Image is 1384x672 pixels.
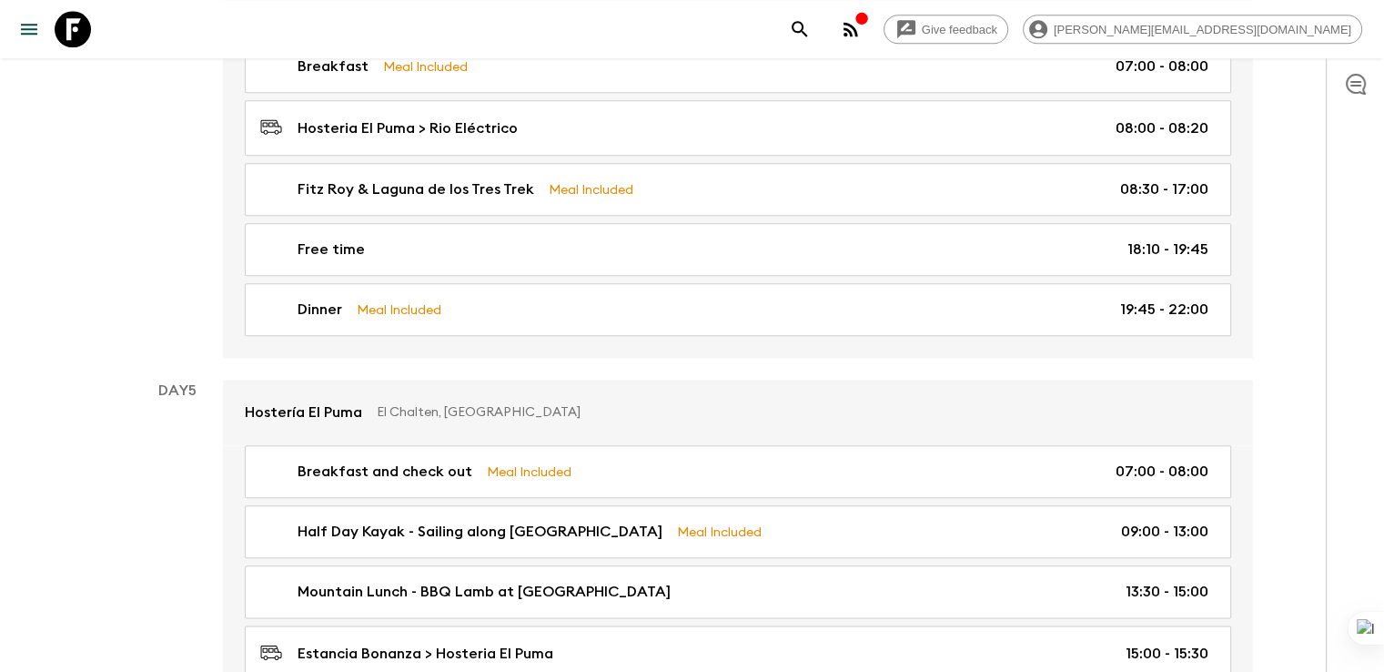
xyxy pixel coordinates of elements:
[298,239,365,260] p: Free time
[245,223,1231,276] a: Free time18:10 - 19:45
[298,461,472,483] p: Breakfast and check out
[1116,461,1208,483] p: 07:00 - 08:00
[782,11,818,47] button: search adventures
[298,117,518,139] p: Hosteria El Puma > Rio Eléctrico
[245,283,1231,336] a: DinnerMeal Included19:45 - 22:00
[487,462,571,482] p: Meal Included
[1120,299,1208,321] p: 19:45 - 22:00
[223,380,1253,445] a: Hostería El PumaEl Chalten, [GEOGRAPHIC_DATA]
[1126,643,1208,665] p: 15:00 - 15:30
[298,521,662,543] p: Half Day Kayak - Sailing along [GEOGRAPHIC_DATA]
[245,40,1231,93] a: BreakfastMeal Included07:00 - 08:00
[357,300,441,320] p: Meal Included
[11,11,47,47] button: menu
[298,581,671,603] p: Mountain Lunch - BBQ Lamb at [GEOGRAPHIC_DATA]
[912,23,1007,36] span: Give feedback
[1121,521,1208,543] p: 09:00 - 13:00
[1127,239,1208,260] p: 18:10 - 19:45
[298,178,534,200] p: Fitz Roy & Laguna de los Tres Trek
[298,643,553,665] p: Estancia Bonanza > Hosteria El Puma
[245,565,1231,618] a: Mountain Lunch - BBQ Lamb at [GEOGRAPHIC_DATA]13:30 - 15:00
[1044,23,1361,36] span: [PERSON_NAME][EMAIL_ADDRESS][DOMAIN_NAME]
[1116,56,1208,77] p: 07:00 - 08:00
[298,56,369,77] p: Breakfast
[383,56,468,76] p: Meal Included
[1023,15,1362,44] div: [PERSON_NAME][EMAIL_ADDRESS][DOMAIN_NAME]
[377,403,1217,422] p: El Chalten, [GEOGRAPHIC_DATA]
[298,299,342,321] p: Dinner
[245,505,1231,558] a: Half Day Kayak - Sailing along [GEOGRAPHIC_DATA]Meal Included09:00 - 13:00
[1120,178,1208,200] p: 08:30 - 17:00
[1116,117,1208,139] p: 08:00 - 08:20
[1126,581,1208,603] p: 13:30 - 15:00
[245,100,1231,156] a: Hosteria El Puma > Rio Eléctrico08:00 - 08:20
[677,522,762,542] p: Meal Included
[884,15,1008,44] a: Give feedback
[132,380,223,402] p: Day 5
[245,163,1231,216] a: Fitz Roy & Laguna de los Tres TrekMeal Included08:30 - 17:00
[245,445,1231,498] a: Breakfast and check outMeal Included07:00 - 08:00
[245,402,362,423] p: Hostería El Puma
[549,179,633,199] p: Meal Included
